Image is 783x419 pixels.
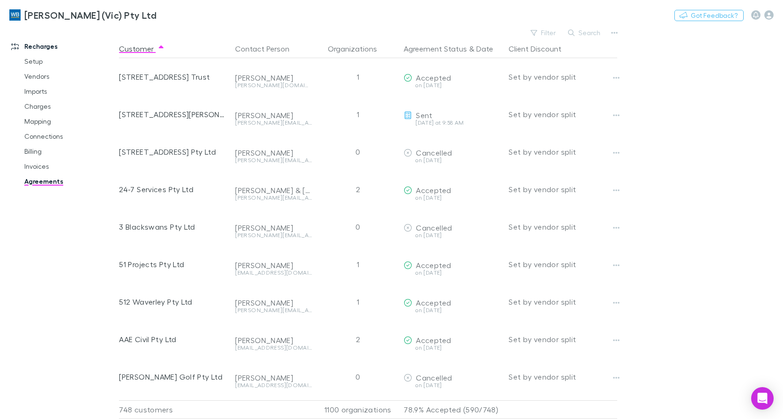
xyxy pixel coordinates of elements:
[404,270,501,276] div: on [DATE]
[235,111,312,120] div: [PERSON_NAME]
[15,69,124,84] a: Vendors
[751,387,774,410] div: Open Intercom Messenger
[316,358,400,396] div: 0
[235,298,312,307] div: [PERSON_NAME]
[119,400,231,419] div: 748 customers
[4,4,162,26] a: [PERSON_NAME] (Vic) Pty Ltd
[235,73,312,82] div: [PERSON_NAME]
[416,336,451,344] span: Accepted
[404,39,467,58] button: Agreement Status
[235,195,312,201] div: [PERSON_NAME][EMAIL_ADDRESS][DOMAIN_NAME]
[15,84,124,99] a: Imports
[674,10,744,21] button: Got Feedback?
[119,39,165,58] button: Customer
[416,148,452,157] span: Cancelled
[526,27,561,38] button: Filter
[404,82,501,88] div: on [DATE]
[2,39,124,54] a: Recharges
[509,39,573,58] button: Client Discount
[509,246,617,283] div: Set by vendor split
[316,321,400,358] div: 2
[404,39,501,58] div: &
[316,246,400,283] div: 1
[404,195,501,201] div: on [DATE]
[15,144,124,159] a: Billing
[316,96,400,133] div: 1
[316,58,400,96] div: 1
[235,373,312,382] div: [PERSON_NAME]
[404,307,501,313] div: on [DATE]
[316,133,400,171] div: 0
[235,345,312,351] div: [EMAIL_ADDRESS][DOMAIN_NAME]
[15,54,124,69] a: Setup
[328,39,388,58] button: Organizations
[235,382,312,388] div: [EMAIL_ADDRESS][DOMAIN_NAME]
[235,232,312,238] div: [PERSON_NAME][EMAIL_ADDRESS][DOMAIN_NAME]
[316,283,400,321] div: 1
[316,400,400,419] div: 1100 organizations
[235,223,312,232] div: [PERSON_NAME]
[119,208,228,246] div: 3 Blackswans Pty Ltd
[235,82,312,88] div: [PERSON_NAME][DOMAIN_NAME][EMAIL_ADDRESS][PERSON_NAME][DOMAIN_NAME]
[416,73,451,82] span: Accepted
[15,129,124,144] a: Connections
[9,9,21,21] img: William Buck (Vic) Pty Ltd's Logo
[509,321,617,358] div: Set by vendor split
[235,39,301,58] button: Contact Person
[509,283,617,321] div: Set by vendor split
[509,96,617,133] div: Set by vendor split
[119,321,228,358] div: AAE Civil Pty Ltd
[119,96,228,133] div: [STREET_ADDRESS][PERSON_NAME] Pty Ltd
[119,171,228,208] div: 24-7 Services Pty Ltd
[15,99,124,114] a: Charges
[119,133,228,171] div: [STREET_ADDRESS] Pty Ltd
[416,261,451,269] span: Accepted
[416,298,451,307] span: Accepted
[563,27,606,38] button: Search
[119,58,228,96] div: [STREET_ADDRESS] Trust
[235,120,312,126] div: [PERSON_NAME][EMAIL_ADDRESS][PERSON_NAME][DOMAIN_NAME]
[235,270,312,276] div: [EMAIL_ADDRESS][DOMAIN_NAME]
[509,58,617,96] div: Set by vendor split
[235,186,312,195] div: [PERSON_NAME] & [PERSON_NAME]
[476,39,493,58] button: Date
[509,358,617,396] div: Set by vendor split
[509,208,617,246] div: Set by vendor split
[235,157,312,163] div: [PERSON_NAME][EMAIL_ADDRESS][DOMAIN_NAME]
[416,373,452,382] span: Cancelled
[119,246,228,283] div: 51 Projects Pty Ltd
[404,120,501,126] div: [DATE] at 9:58 AM
[24,9,156,21] h3: [PERSON_NAME] (Vic) Pty Ltd
[119,358,228,396] div: [PERSON_NAME] Golf Pty Ltd
[15,174,124,189] a: Agreements
[316,208,400,246] div: 0
[235,307,312,313] div: [PERSON_NAME][EMAIL_ADDRESS][DOMAIN_NAME]
[404,232,501,238] div: on [DATE]
[509,133,617,171] div: Set by vendor split
[235,336,312,345] div: [PERSON_NAME]
[416,223,452,232] span: Cancelled
[404,401,501,419] p: 78.9% Accepted (590/748)
[119,283,228,321] div: 512 Waverley Pty Ltd
[404,382,501,388] div: on [DATE]
[15,159,124,174] a: Invoices
[404,157,501,163] div: on [DATE]
[416,186,451,195] span: Accepted
[416,111,432,120] span: Sent
[316,171,400,208] div: 2
[15,114,124,129] a: Mapping
[235,261,312,270] div: [PERSON_NAME]
[404,345,501,351] div: on [DATE]
[235,148,312,157] div: [PERSON_NAME]
[509,171,617,208] div: Set by vendor split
